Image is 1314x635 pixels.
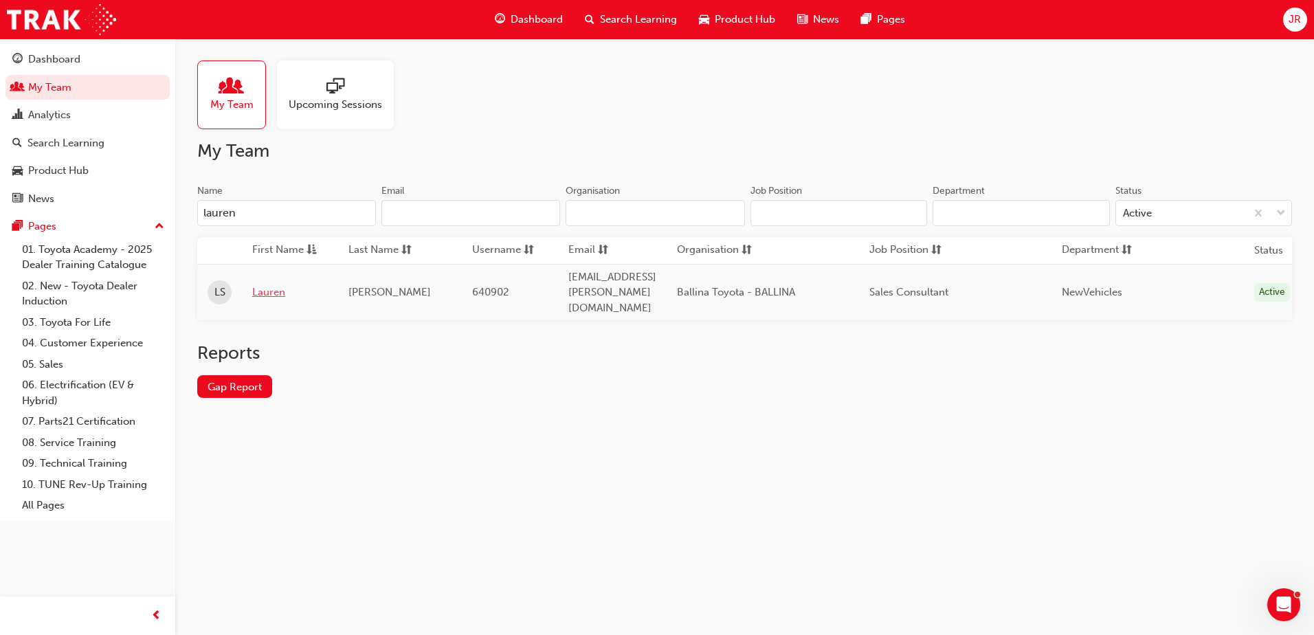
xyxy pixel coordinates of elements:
a: 10. TUNE Rev-Up Training [16,474,170,495]
a: Lauren [252,285,328,300]
button: Last Namesorting-icon [348,242,424,259]
button: Pages [5,214,170,239]
a: pages-iconPages [850,5,916,34]
button: JR [1283,8,1307,32]
a: Upcoming Sessions [277,60,405,129]
span: First Name [252,242,304,259]
span: Dashboard [511,12,563,27]
input: Name [197,200,376,226]
iframe: Intercom live chat [1267,588,1300,621]
span: search-icon [12,137,22,150]
span: news-icon [797,11,808,28]
div: Active [1123,205,1152,221]
span: search-icon [585,11,594,28]
div: Search Learning [27,135,104,151]
a: search-iconSearch Learning [574,5,688,34]
div: Status [1115,184,1142,198]
button: DashboardMy TeamAnalyticsSearch LearningProduct HubNews [5,44,170,214]
span: Search Learning [600,12,677,27]
span: sorting-icon [1122,242,1132,259]
div: Name [197,184,223,198]
a: Search Learning [5,131,170,156]
a: 04. Customer Experience [16,333,170,354]
span: asc-icon [307,242,317,259]
span: Department [1062,242,1119,259]
span: car-icon [699,11,709,28]
span: sorting-icon [598,242,608,259]
span: News [813,12,839,27]
input: Department [933,200,1110,226]
span: [PERSON_NAME] [348,286,431,298]
button: Usernamesorting-icon [472,242,548,259]
input: Organisation [566,200,744,226]
button: Emailsorting-icon [568,242,644,259]
span: news-icon [12,193,23,205]
span: guage-icon [495,11,505,28]
th: Status [1254,243,1283,258]
h2: Reports [197,342,1292,364]
a: news-iconNews [786,5,850,34]
a: Gap Report [197,375,272,398]
span: Job Position [869,242,928,259]
img: Trak [7,4,116,35]
div: Active [1254,283,1290,302]
div: Dashboard [28,52,80,67]
a: 02. New - Toyota Dealer Induction [16,276,170,312]
span: My Team [210,97,254,113]
a: car-iconProduct Hub [688,5,786,34]
span: Sales Consultant [869,286,948,298]
span: Username [472,242,521,259]
span: 640902 [472,286,509,298]
a: Analytics [5,102,170,128]
a: All Pages [16,495,170,516]
div: News [28,191,54,207]
span: Product Hub [715,12,775,27]
span: guage-icon [12,54,23,66]
h2: My Team [197,140,1292,162]
span: [EMAIL_ADDRESS][PERSON_NAME][DOMAIN_NAME] [568,271,656,314]
div: Product Hub [28,163,89,179]
a: Dashboard [5,47,170,72]
a: guage-iconDashboard [484,5,574,34]
span: sessionType_ONLINE_URL-icon [326,78,344,97]
span: sorting-icon [742,242,752,259]
span: Last Name [348,242,399,259]
span: car-icon [12,165,23,177]
span: NewVehicles [1062,286,1122,298]
button: Organisationsorting-icon [677,242,753,259]
span: prev-icon [151,608,162,625]
span: LS [214,285,225,300]
span: JR [1289,12,1301,27]
button: First Nameasc-icon [252,242,328,259]
a: News [5,186,170,212]
a: My Team [5,75,170,100]
span: sorting-icon [524,242,534,259]
div: Email [381,184,405,198]
button: Departmentsorting-icon [1062,242,1137,259]
div: Pages [28,219,56,234]
a: Product Hub [5,158,170,183]
span: sorting-icon [401,242,412,259]
a: My Team [197,60,277,129]
input: Email [381,200,560,226]
span: people-icon [223,78,241,97]
a: 03. Toyota For Life [16,312,170,333]
span: Email [568,242,595,259]
span: Organisation [677,242,739,259]
a: 07. Parts21 Certification [16,411,170,432]
a: 08. Service Training [16,432,170,454]
span: chart-icon [12,109,23,122]
a: 09. Technical Training [16,453,170,474]
a: 01. Toyota Academy - 2025 Dealer Training Catalogue [16,239,170,276]
div: Job Position [750,184,802,198]
span: up-icon [155,218,164,236]
button: Job Positionsorting-icon [869,242,945,259]
span: pages-icon [12,221,23,233]
span: down-icon [1276,205,1286,223]
span: Pages [877,12,905,27]
div: Organisation [566,184,620,198]
div: Department [933,184,985,198]
span: Upcoming Sessions [289,97,382,113]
